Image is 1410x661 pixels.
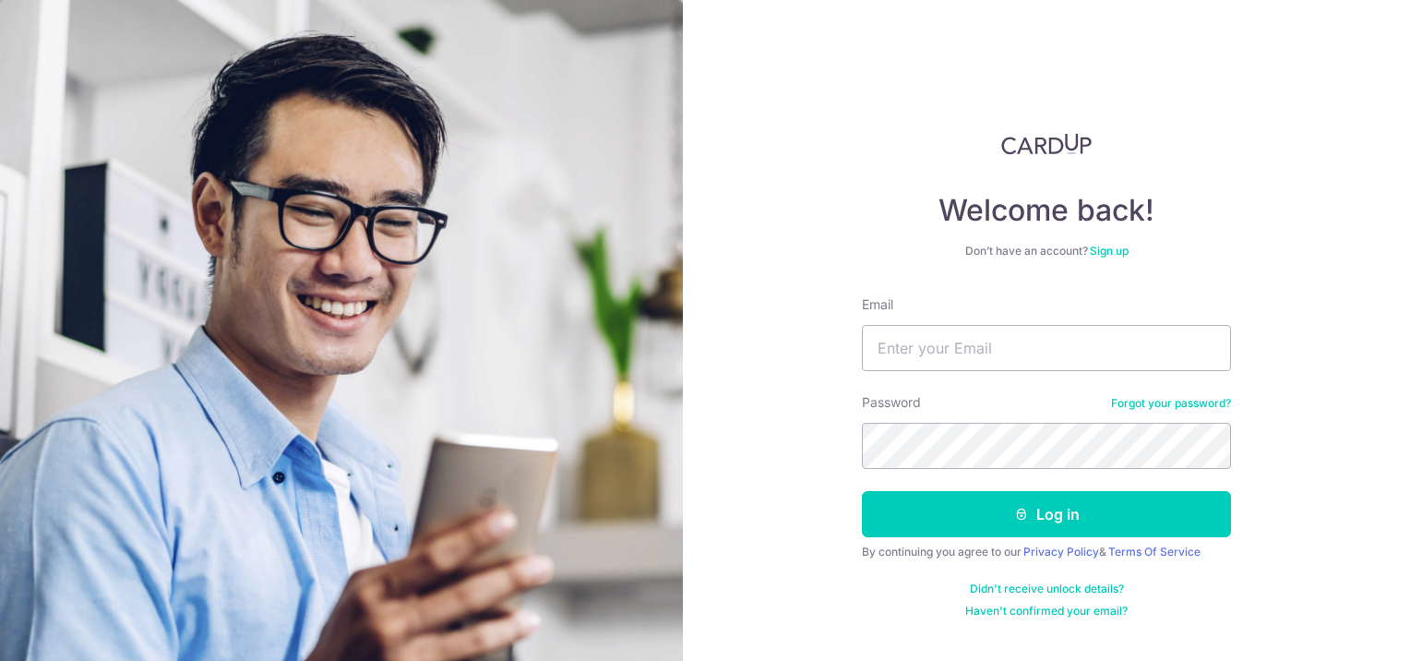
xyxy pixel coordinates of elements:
[1108,545,1201,559] a: Terms Of Service
[862,192,1231,229] h4: Welcome back!
[862,545,1231,559] div: By continuing you agree to our &
[1001,133,1092,155] img: CardUp Logo
[862,325,1231,371] input: Enter your Email
[1090,244,1129,258] a: Sign up
[862,295,893,314] label: Email
[862,491,1231,537] button: Log in
[862,244,1231,258] div: Don’t have an account?
[1111,396,1231,411] a: Forgot your password?
[970,582,1124,596] a: Didn't receive unlock details?
[862,393,921,412] label: Password
[1023,545,1099,559] a: Privacy Policy
[965,604,1128,619] a: Haven't confirmed your email?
